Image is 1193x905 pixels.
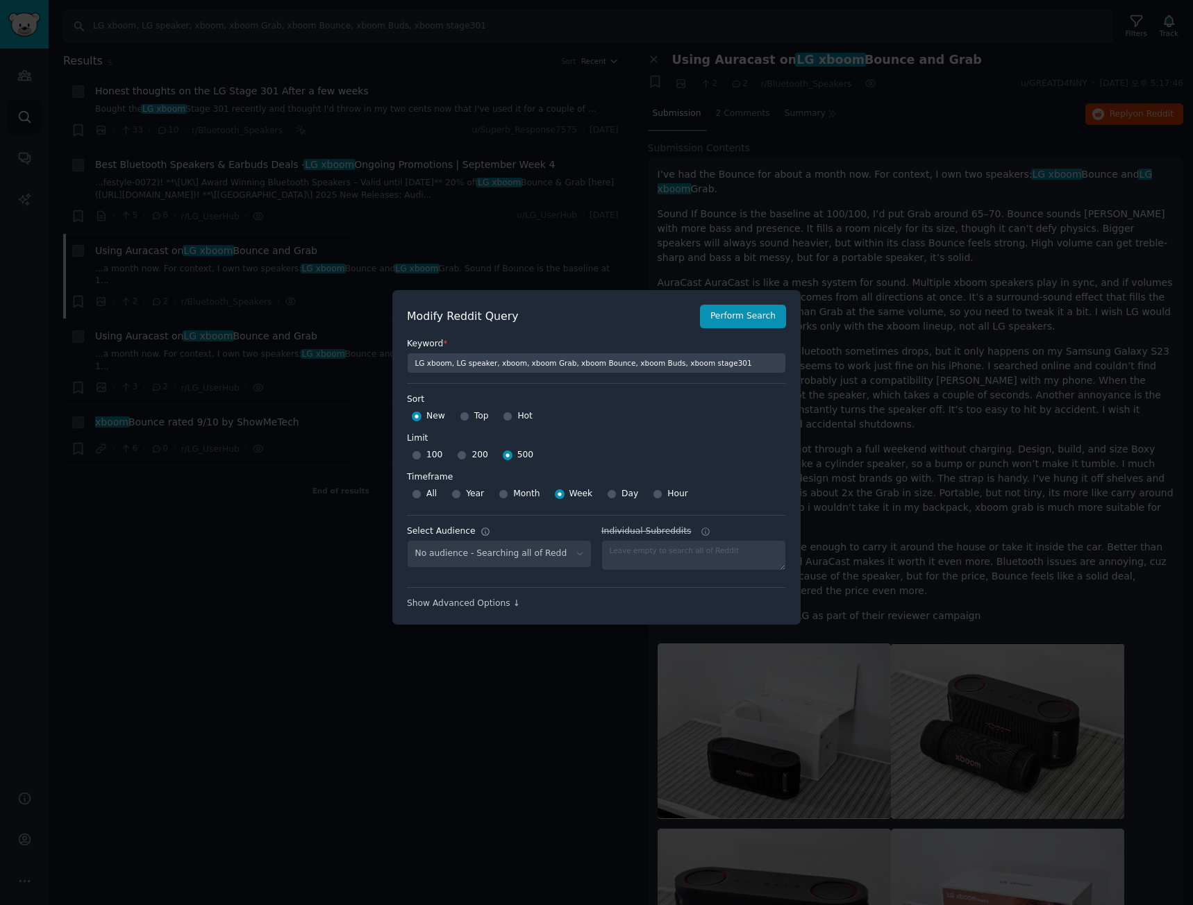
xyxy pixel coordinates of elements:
[621,488,638,500] span: Day
[569,488,593,500] span: Week
[517,410,533,423] span: Hot
[407,394,786,406] label: Sort
[426,488,437,500] span: All
[472,449,487,462] span: 200
[407,353,786,373] input: Keyword to search on Reddit
[601,525,786,538] label: Individual Subreddits
[426,449,442,462] span: 100
[407,466,786,484] label: Timeframe
[426,410,445,423] span: New
[407,525,476,538] div: Select Audience
[407,308,692,325] h2: Modify Reddit Query
[700,305,786,328] button: Perform Search
[513,488,540,500] span: Month
[474,410,489,423] span: Top
[407,338,786,350] label: Keyword
[667,488,688,500] span: Hour
[407,432,428,445] div: Limit
[407,598,786,610] div: Show Advanced Options ↓
[517,449,533,462] span: 500
[466,488,484,500] span: Year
